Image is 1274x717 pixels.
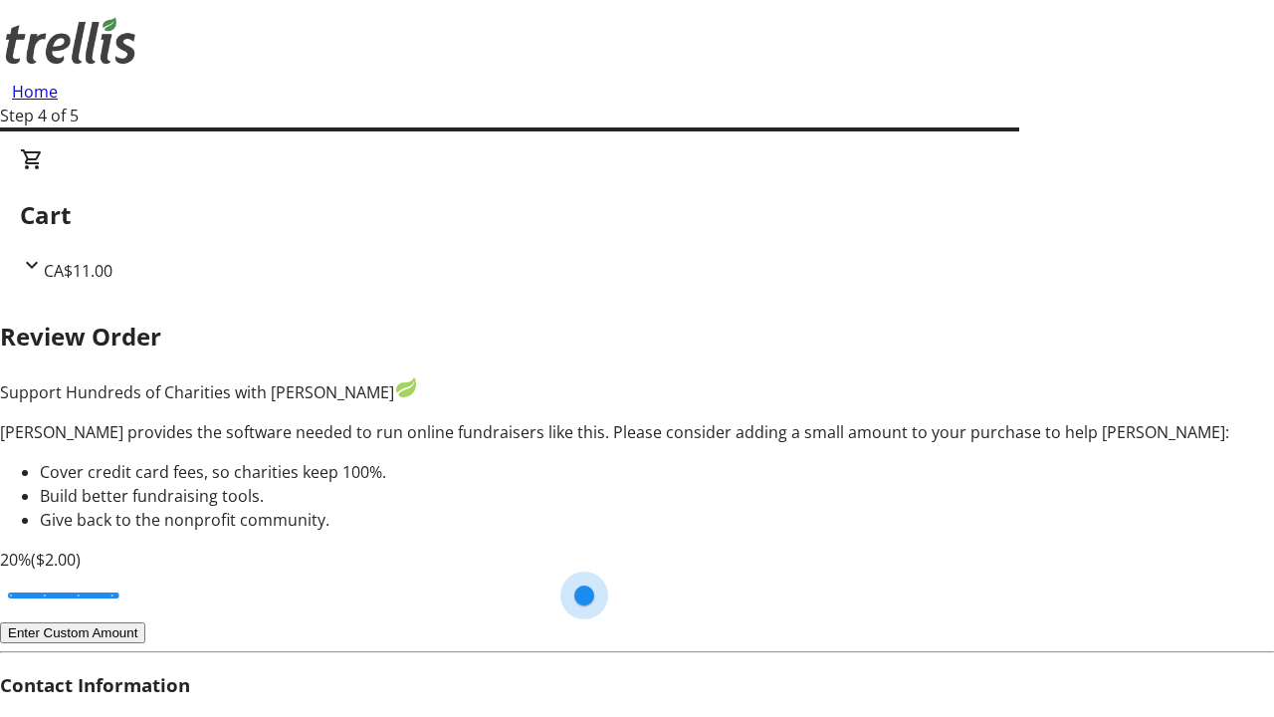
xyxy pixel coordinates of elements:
[20,197,1254,233] h2: Cart
[44,260,112,282] span: CA$11.00
[40,484,1274,508] li: Build better fundraising tools.
[40,460,1274,484] li: Cover credit card fees, so charities keep 100%.
[40,508,1274,532] li: Give back to the nonprofit community.
[20,147,1254,283] div: CartCA$11.00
